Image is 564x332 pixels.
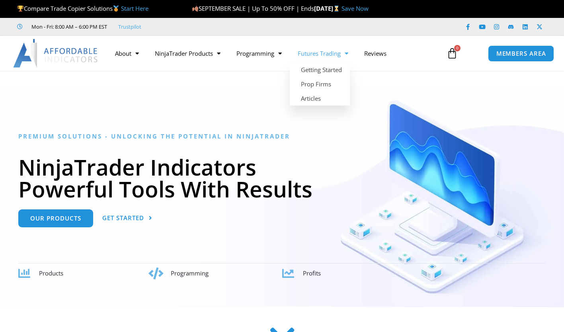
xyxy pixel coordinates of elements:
[147,44,228,62] a: NinjaTrader Products
[17,4,148,12] span: Compare Trade Copier Solutions
[113,6,119,12] img: 🥇
[290,62,350,77] a: Getting Started
[102,209,152,227] a: Get Started
[118,22,141,31] a: Trustpilot
[171,269,209,277] span: Programming
[30,215,81,221] span: Our Products
[290,44,356,62] a: Futures Trading
[18,6,23,12] img: 🏆
[13,39,99,68] img: LogoAI | Affordable Indicators – NinjaTrader
[290,91,350,105] a: Articles
[102,215,144,221] span: Get Started
[356,44,394,62] a: Reviews
[290,77,350,91] a: Prop Firms
[29,22,107,31] span: Mon - Fri: 8:00 AM – 6:00 PM EST
[107,44,440,62] nav: Menu
[488,45,554,62] a: MEMBERS AREA
[18,133,546,140] h6: Premium Solutions - Unlocking the Potential in NinjaTrader
[18,156,546,200] h1: NinjaTrader Indicators Powerful Tools With Results
[303,269,321,277] span: Profits
[342,4,369,12] a: Save Now
[228,44,290,62] a: Programming
[18,209,93,227] a: Our Products
[192,6,198,12] img: 🍂
[454,45,461,51] span: 0
[290,62,350,105] ul: Futures Trading
[314,4,342,12] strong: [DATE]
[107,44,147,62] a: About
[435,42,470,65] a: 0
[121,4,148,12] a: Start Here
[496,51,546,57] span: MEMBERS AREA
[334,6,340,12] img: ⌛
[192,4,314,12] span: SEPTEMBER SALE | Up To 50% OFF | Ends
[39,269,63,277] span: Products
